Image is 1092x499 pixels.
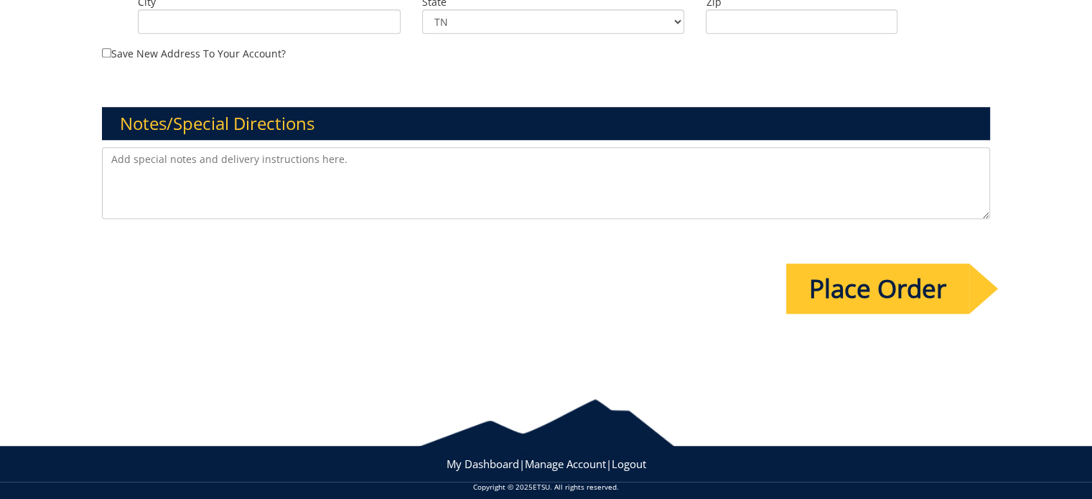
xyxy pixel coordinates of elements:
[706,9,897,34] input: Zip
[533,482,550,492] a: ETSU
[138,9,401,34] input: City
[102,48,111,57] input: Save new address to your account?
[612,457,646,471] a: Logout
[447,457,519,471] a: My Dashboard
[102,107,991,140] h3: Notes/Special Directions
[786,264,969,314] input: Place Order
[525,457,606,471] a: Manage Account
